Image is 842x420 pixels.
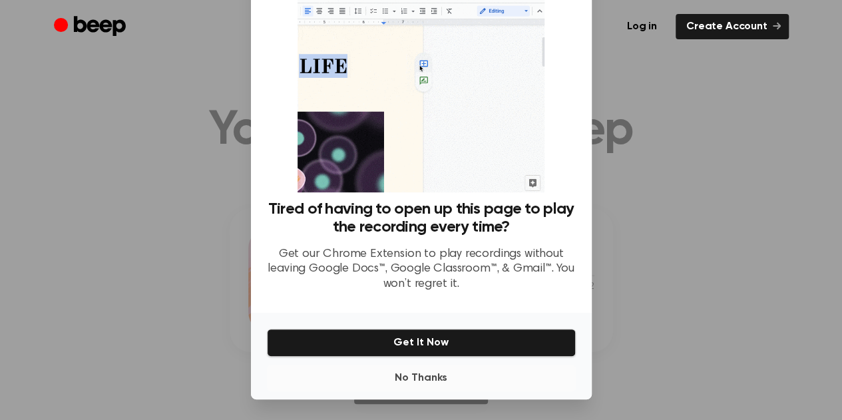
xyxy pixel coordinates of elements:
[267,200,576,236] h3: Tired of having to open up this page to play the recording every time?
[616,14,668,39] a: Log in
[676,14,789,39] a: Create Account
[267,247,576,292] p: Get our Chrome Extension to play recordings without leaving Google Docs™, Google Classroom™, & Gm...
[267,329,576,357] button: Get It Now
[54,14,129,40] a: Beep
[267,365,576,391] button: No Thanks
